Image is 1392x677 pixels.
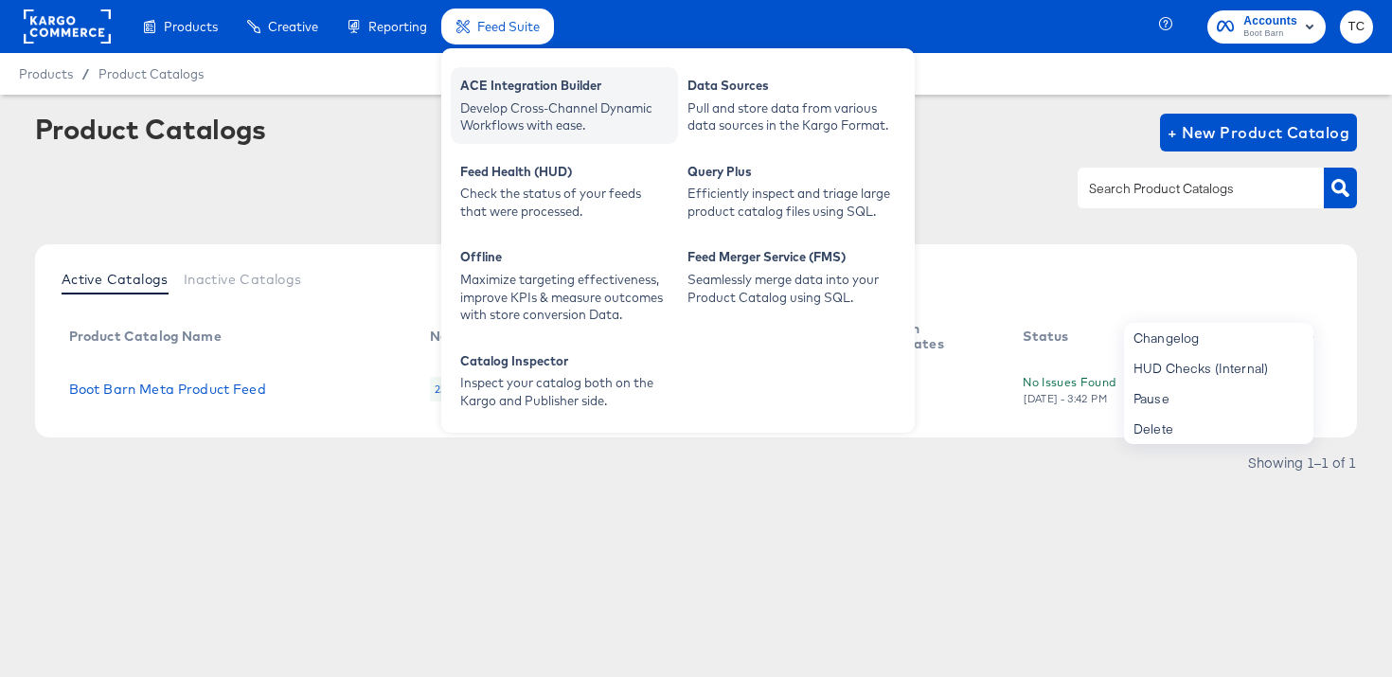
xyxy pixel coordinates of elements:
div: Product Catalog Name [69,329,222,344]
th: Status [1008,314,1158,360]
span: + New Product Catalog [1168,119,1350,146]
span: TC [1347,16,1365,38]
span: Accounts [1243,11,1297,31]
a: Product Catalogs [98,66,204,81]
input: Search Product Catalogs [1085,178,1287,200]
div: 230006 [430,377,480,401]
span: Reporting [368,19,427,34]
th: Action [1158,314,1265,360]
div: Design Templates [874,321,985,351]
span: Active Catalogs [62,272,169,287]
span: Creative [268,19,318,34]
div: Product Catalogs [35,114,266,144]
a: Boot Barn Meta Product Feed [69,382,266,397]
div: Changelog [1124,323,1313,353]
div: Delete [1124,414,1313,444]
span: Inactive Catalogs [184,272,302,287]
div: Pause [1124,383,1313,414]
div: No. Products [430,329,514,344]
div: Showing 1–1 of 1 [1247,455,1357,469]
button: AccountsBoot Barn [1207,10,1326,44]
button: + New Product Catalog [1160,114,1358,151]
span: Boot Barn [1243,27,1297,42]
div: HUD Checks (Internal) [1124,353,1313,383]
span: Products [164,19,218,34]
span: Feed Suite [477,19,540,34]
span: Products [19,66,73,81]
button: TC [1340,10,1373,44]
span: / [73,66,98,81]
th: More [1265,314,1337,360]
